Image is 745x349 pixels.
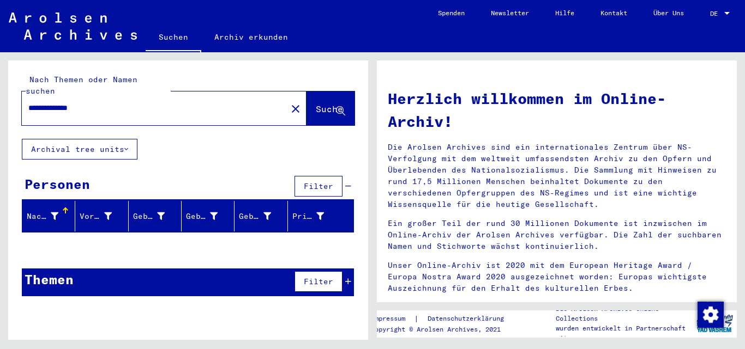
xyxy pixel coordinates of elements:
[25,174,90,194] div: Personen
[316,103,343,114] span: Suche
[201,24,301,50] a: Archiv erkunden
[371,313,414,324] a: Impressum
[295,271,343,292] button: Filter
[698,302,724,328] img: Zustimmung ändern
[556,304,692,323] p: Die Arolsen Archives Online-Collections
[388,87,726,133] h1: Herzlich willkommen im Online-Archiv!
[27,211,58,222] div: Nachname
[22,201,75,231] mat-header-cell: Nachname
[182,201,235,231] mat-header-cell: Geburt‏
[388,260,726,294] p: Unser Online-Archiv ist 2020 mit dem European Heritage Award / Europa Nostra Award 2020 ausgezeic...
[419,313,517,324] a: Datenschutzerklärung
[292,211,324,222] div: Prisoner #
[371,313,517,324] div: |
[289,102,302,115] mat-icon: close
[307,91,355,125] button: Suche
[288,201,353,231] mat-header-cell: Prisoner #
[295,176,343,197] button: Filter
[371,324,517,334] p: Copyright © Arolsen Archives, 2021
[146,24,201,52] a: Suchen
[133,211,165,222] div: Geburtsname
[133,207,181,225] div: Geburtsname
[710,10,722,17] span: DE
[388,218,726,252] p: Ein großer Teil der rund 30 Millionen Dokumente ist inzwischen im Online-Archiv der Arolsen Archi...
[292,207,340,225] div: Prisoner #
[388,142,726,210] p: Die Arolsen Archives sind ein internationales Zentrum über NS-Verfolgung mit dem weltweit umfasse...
[239,211,271,222] div: Geburtsdatum
[186,207,234,225] div: Geburt‏
[285,97,307,119] button: Clear
[694,310,735,337] img: yv_logo.png
[186,211,218,222] div: Geburt‏
[80,207,128,225] div: Vorname
[75,201,128,231] mat-header-cell: Vorname
[239,207,287,225] div: Geburtsdatum
[27,207,75,225] div: Nachname
[9,13,137,40] img: Arolsen_neg.svg
[556,323,692,343] p: wurden entwickelt in Partnerschaft mit
[304,181,333,191] span: Filter
[22,139,137,160] button: Archival tree units
[235,201,287,231] mat-header-cell: Geburtsdatum
[697,301,723,327] div: Zustimmung ändern
[26,75,137,96] mat-label: Nach Themen oder Namen suchen
[80,211,111,222] div: Vorname
[304,277,333,286] span: Filter
[25,270,74,289] div: Themen
[129,201,182,231] mat-header-cell: Geburtsname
